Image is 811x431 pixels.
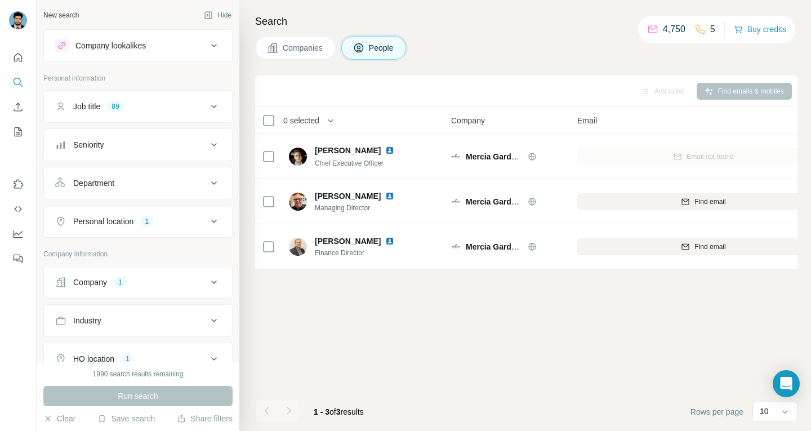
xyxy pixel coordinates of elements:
[44,32,232,59] button: Company lookalikes
[44,208,232,235] button: Personal location1
[73,277,107,288] div: Company
[315,190,381,202] span: [PERSON_NAME]
[690,406,743,417] span: Rows per page
[9,174,27,194] button: Use Surfe on LinkedIn
[336,407,341,416] span: 3
[466,152,557,161] span: Mercia Garden Products
[43,10,79,20] div: New search
[44,131,232,158] button: Seniority
[289,238,307,256] img: Avatar
[773,370,800,397] div: Open Intercom Messenger
[283,115,319,126] span: 0 selected
[177,413,233,424] button: Share filters
[694,242,725,252] span: Find email
[140,216,153,226] div: 1
[9,97,27,117] button: Enrich CSV
[9,199,27,219] button: Use Surfe API
[9,72,27,92] button: Search
[43,73,233,83] p: Personal information
[466,197,557,206] span: Mercia Garden Products
[44,307,232,334] button: Industry
[314,407,329,416] span: 1 - 3
[255,14,797,29] h4: Search
[451,152,460,161] img: Logo of Mercia Garden Products
[289,193,307,211] img: Avatar
[114,277,127,287] div: 1
[73,216,133,227] div: Personal location
[97,413,155,424] button: Save search
[44,345,232,372] button: HQ location1
[43,249,233,259] p: Company information
[73,101,100,112] div: Job title
[9,248,27,269] button: Feedback
[73,315,101,326] div: Industry
[315,159,384,167] span: Chief Executive Officer
[451,242,460,251] img: Logo of Mercia Garden Products
[694,197,725,207] span: Find email
[466,242,557,251] span: Mercia Garden Products
[315,145,381,156] span: [PERSON_NAME]
[451,197,460,206] img: Logo of Mercia Garden Products
[710,23,715,36] p: 5
[44,170,232,197] button: Department
[577,115,597,126] span: Email
[385,192,394,201] img: LinkedIn logo
[43,413,75,424] button: Clear
[44,93,232,120] button: Job title89
[9,122,27,142] button: My lists
[196,7,239,24] button: Hide
[369,42,395,54] span: People
[315,236,381,247] span: [PERSON_NAME]
[73,139,104,150] div: Seniority
[385,237,394,246] img: LinkedIn logo
[315,203,408,213] span: Managing Director
[663,23,685,36] p: 4,750
[385,146,394,155] img: LinkedIn logo
[315,248,408,258] span: Finance Director
[734,21,786,37] button: Buy credits
[93,369,184,379] div: 1990 search results remaining
[121,354,134,364] div: 1
[73,177,114,189] div: Department
[75,40,146,51] div: Company lookalikes
[760,406,769,417] p: 10
[314,407,364,416] span: results
[9,11,27,29] img: Avatar
[9,47,27,68] button: Quick start
[283,42,324,54] span: Companies
[107,101,123,112] div: 89
[329,407,336,416] span: of
[44,269,232,296] button: Company1
[289,148,307,166] img: Avatar
[451,115,485,126] span: Company
[73,353,114,365] div: HQ location
[9,224,27,244] button: Dashboard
